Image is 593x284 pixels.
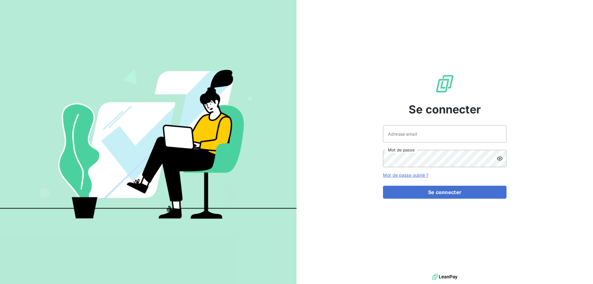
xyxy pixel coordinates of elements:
[409,101,481,118] span: Se connecter
[435,74,455,94] img: Logo LeanPay
[383,172,428,178] a: Mot de passe oublié ?
[383,125,507,142] input: placeholder
[383,186,507,199] button: Se connecter
[432,272,457,282] img: logo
